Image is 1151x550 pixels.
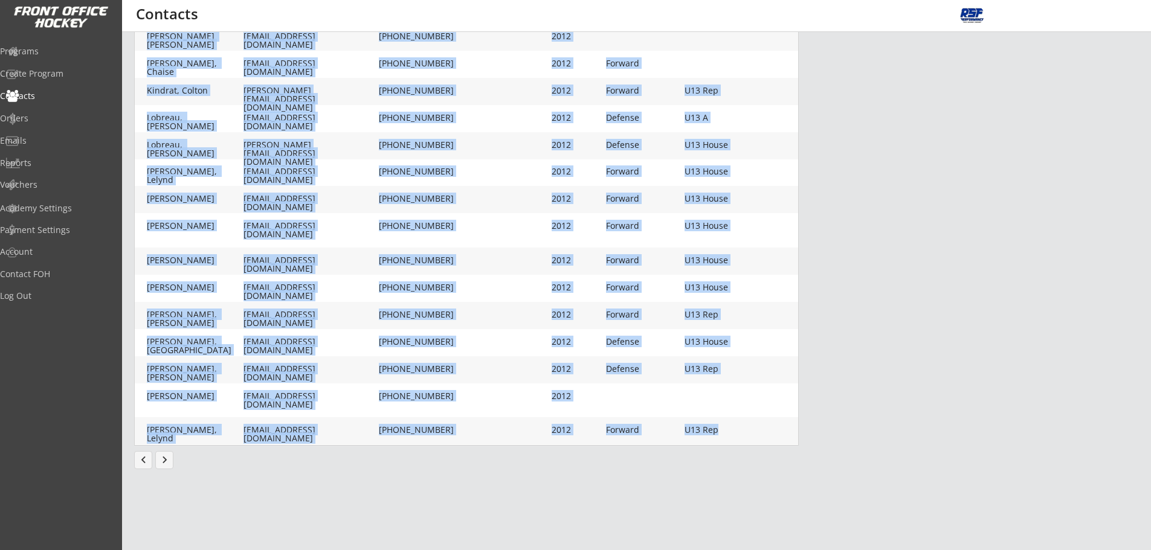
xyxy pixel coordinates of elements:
div: [PERSON_NAME], Lelynd [147,426,243,443]
div: 2012 [552,310,600,319]
div: 2012 [552,167,600,176]
div: 2012 [552,32,600,40]
div: U13 House [685,337,757,346]
div: U13 House [685,256,757,264]
div: U13 House [685,194,757,203]
div: [PERSON_NAME], [GEOGRAPHIC_DATA] [147,337,243,354]
div: [EMAIL_ADDRESS][DOMAIN_NAME] [243,392,376,409]
div: 2012 [552,141,600,149]
div: [EMAIL_ADDRESS][DOMAIN_NAME] [243,32,376,49]
div: [PHONE_NUMBER] [379,141,463,149]
div: [PHONE_NUMBER] [379,365,463,373]
div: [PERSON_NAME] [PERSON_NAME] [147,32,243,49]
div: U13 House [685,283,757,292]
div: U13 A [685,114,757,122]
div: [PERSON_NAME] [147,283,243,292]
div: Forward [606,283,679,292]
div: [PERSON_NAME] [147,222,243,230]
div: [PHONE_NUMBER] [379,114,463,122]
div: U13 Rep [685,426,757,434]
div: Defense [606,365,679,373]
div: [PHONE_NUMBER] [379,59,463,68]
div: Forward [606,256,679,264]
div: [PERSON_NAME] [147,194,243,203]
div: [PERSON_NAME][EMAIL_ADDRESS][DOMAIN_NAME] [243,141,376,166]
div: Lobreau, [PERSON_NAME] [147,141,243,158]
div: Forward [606,86,679,95]
div: [PHONE_NUMBER] [379,337,463,346]
div: [EMAIL_ADDRESS][DOMAIN_NAME] [243,222,376,238]
div: Defense [606,141,679,149]
div: [PHONE_NUMBER] [379,392,463,400]
button: chevron_left [134,451,152,469]
div: [PHONE_NUMBER] [379,222,463,230]
div: 2012 [552,392,600,400]
div: [PERSON_NAME] [147,392,243,400]
div: 2012 [552,86,600,95]
div: [PHONE_NUMBER] [379,167,463,176]
div: [PERSON_NAME][EMAIL_ADDRESS][DOMAIN_NAME] [243,86,376,112]
div: 2012 [552,337,600,346]
div: [EMAIL_ADDRESS][DOMAIN_NAME] [243,114,376,130]
div: Forward [606,167,679,176]
div: U13 Rep [685,86,757,95]
div: Kindrat, Colton [147,86,243,95]
div: 2012 [552,365,600,373]
div: Forward [606,59,679,68]
div: [PHONE_NUMBER] [379,256,463,264]
div: Forward [606,310,679,319]
div: [PHONE_NUMBER] [379,194,463,203]
div: Forward [606,426,679,434]
div: Defense [606,337,679,346]
div: [EMAIL_ADDRESS][DOMAIN_NAME] [243,283,376,300]
div: [EMAIL_ADDRESS][DOMAIN_NAME] [243,167,376,184]
div: [EMAIL_ADDRESS][DOMAIN_NAME] [243,59,376,76]
div: [PERSON_NAME], Chaise [147,59,243,76]
div: [EMAIL_ADDRESS][DOMAIN_NAME] [243,194,376,211]
div: [PHONE_NUMBER] [379,86,463,95]
div: Lobreau, [PERSON_NAME] [147,114,243,130]
div: 2012 [552,426,600,434]
div: [PHONE_NUMBER] [379,283,463,292]
button: keyboard_arrow_right [155,451,173,469]
div: 2012 [552,283,600,292]
div: Forward [606,194,679,203]
div: U13 House [685,222,757,230]
div: Defense [606,114,679,122]
div: [PERSON_NAME] [147,256,243,264]
div: [EMAIL_ADDRESS][DOMAIN_NAME] [243,365,376,382]
div: [PHONE_NUMBER] [379,32,463,40]
div: Forward [606,222,679,230]
div: [PERSON_NAME], [PERSON_NAME] [147,365,243,382]
div: [EMAIL_ADDRESS][DOMAIN_NAME] [243,337,376,354]
div: 2012 [552,59,600,68]
div: 2012 [552,194,600,203]
div: [PERSON_NAME], [PERSON_NAME] [147,310,243,327]
div: U13 House [685,167,757,176]
div: [PERSON_NAME], Lelynd [147,167,243,184]
div: 2012 [552,256,600,264]
div: 2012 [552,114,600,122]
div: [EMAIL_ADDRESS][DOMAIN_NAME] [243,310,376,327]
div: [PHONE_NUMBER] [379,426,463,434]
div: U13 House [685,141,757,149]
div: U13 Rep [685,365,757,373]
div: [PHONE_NUMBER] [379,310,463,319]
div: U13 Rep [685,310,757,319]
div: [EMAIL_ADDRESS][DOMAIN_NAME] [243,426,376,443]
div: [EMAIL_ADDRESS][DOMAIN_NAME] [243,256,376,273]
div: 2012 [552,222,600,230]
